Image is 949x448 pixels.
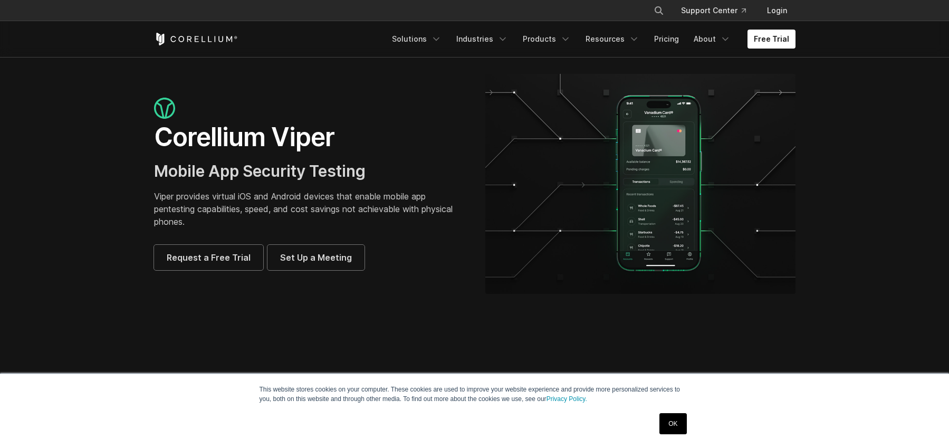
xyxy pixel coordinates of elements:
[154,245,263,270] a: Request a Free Trial
[167,251,251,264] span: Request a Free Trial
[386,30,795,49] div: Navigation Menu
[641,1,795,20] div: Navigation Menu
[154,161,366,180] span: Mobile App Security Testing
[154,33,238,45] a: Corellium Home
[659,413,686,434] a: OK
[516,30,577,49] a: Products
[547,395,587,403] a: Privacy Policy.
[260,385,690,404] p: This website stores cookies on your computer. These cookies are used to improve your website expe...
[485,74,795,294] img: viper_hero
[673,1,754,20] a: Support Center
[267,245,365,270] a: Set Up a Meeting
[386,30,448,49] a: Solutions
[648,30,685,49] a: Pricing
[154,190,464,228] p: Viper provides virtual iOS and Android devices that enable mobile app pentesting capabilities, sp...
[687,30,737,49] a: About
[450,30,514,49] a: Industries
[747,30,795,49] a: Free Trial
[154,121,464,153] h1: Corellium Viper
[579,30,646,49] a: Resources
[154,98,175,119] img: viper_icon_large
[280,251,352,264] span: Set Up a Meeting
[759,1,795,20] a: Login
[649,1,668,20] button: Search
